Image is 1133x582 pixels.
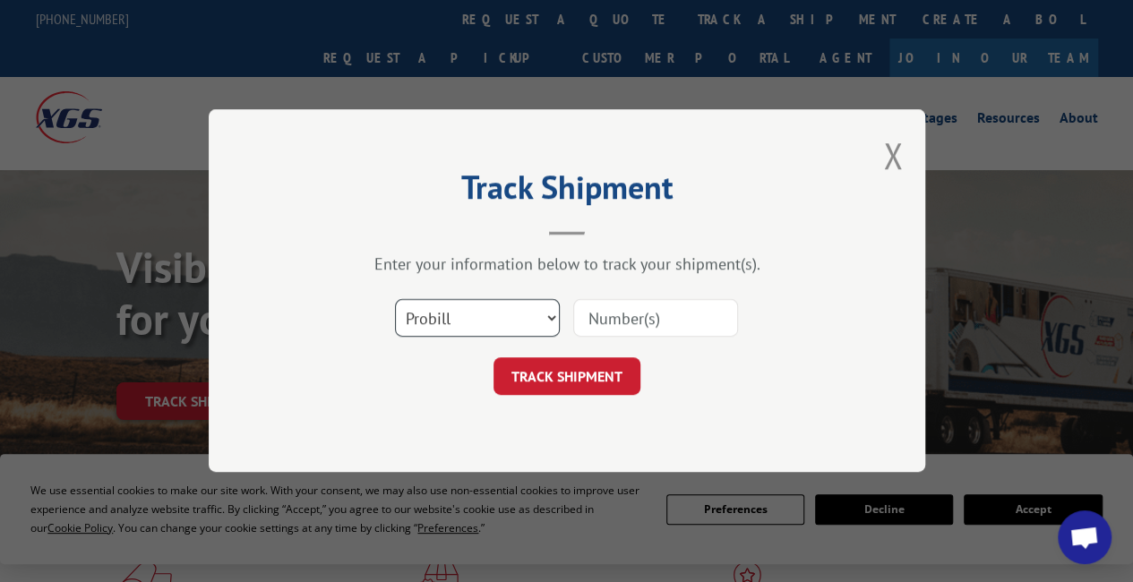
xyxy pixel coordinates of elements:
a: Open chat [1058,510,1112,564]
input: Number(s) [573,300,738,338]
button: Close modal [883,132,903,179]
h2: Track Shipment [298,175,836,209]
button: TRACK SHIPMENT [494,358,640,396]
div: Enter your information below to track your shipment(s). [298,254,836,275]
